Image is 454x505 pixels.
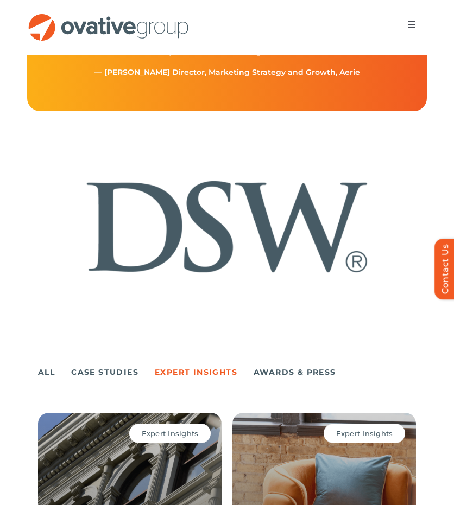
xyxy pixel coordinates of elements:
[396,14,427,35] nav: Menu
[54,156,400,299] div: 11 / 24
[254,365,336,380] a: Awards & Press
[155,365,237,385] a: Expert Insights
[71,365,138,380] a: Case Studies
[38,361,416,383] ul: Post Filters
[27,12,190,23] a: OG_Full_horizontal_RGB
[38,365,55,380] a: All
[53,67,401,77] p: — [PERSON_NAME] Director, Marketing Strategy and Growth, Aerie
